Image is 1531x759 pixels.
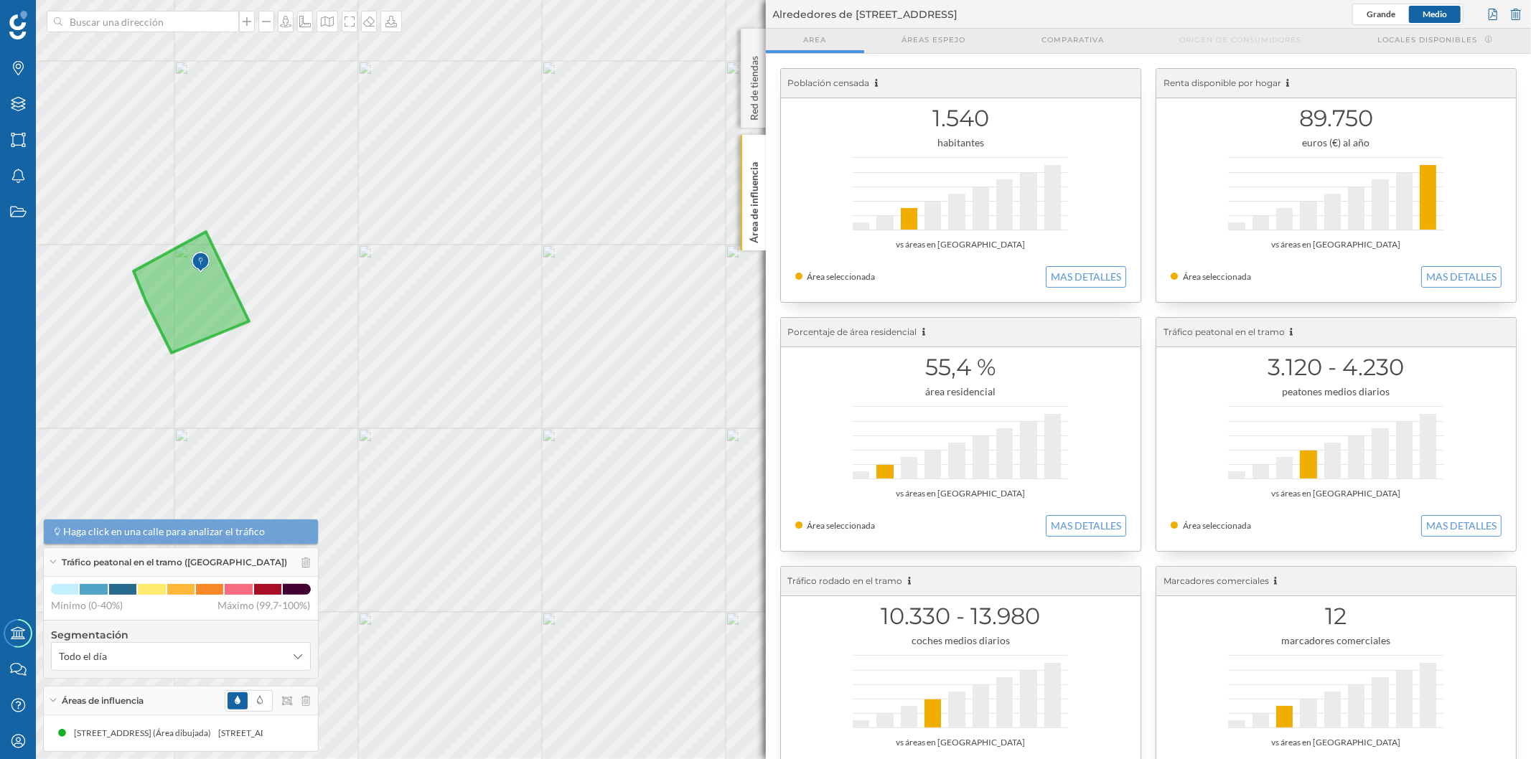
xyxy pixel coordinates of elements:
div: vs áreas en [GEOGRAPHIC_DATA] [795,486,1126,501]
button: MAS DETALLES [1421,515,1502,537]
span: Medio [1423,9,1447,19]
div: marcadores comerciales [1171,633,1502,648]
span: Locales disponibles [1377,34,1477,45]
div: área residencial [795,385,1126,399]
span: Área seleccionada [1183,271,1251,282]
span: Área seleccionada [807,271,876,282]
div: coches medios diarios [795,633,1126,648]
h1: 55,4 % [795,354,1126,381]
button: MAS DETALLES [1421,266,1502,288]
span: Haga click en una calle para analizar el tráfico [64,524,266,539]
span: Mínimo (0-40%) [51,598,123,613]
button: MAS DETALLES [1046,515,1126,537]
div: vs áreas en [GEOGRAPHIC_DATA] [1171,237,1502,252]
span: Grande [1367,9,1395,19]
span: Origen de consumidores [1179,34,1301,45]
div: peatones medios diarios [1171,385,1502,399]
div: [STREET_ADDRESS] (Área dibujada) [217,726,361,740]
div: euros (€) al año [1171,136,1502,150]
p: Área de influencia [746,156,761,243]
img: Marker [192,248,210,277]
div: Tráfico rodado en el tramo [781,567,1141,596]
span: Area [803,34,826,45]
div: vs áreas en [GEOGRAPHIC_DATA] [795,237,1126,252]
div: vs áreas en [GEOGRAPHIC_DATA] [1171,486,1502,501]
span: Área seleccionada [1183,520,1251,531]
span: Áreas espejo [902,34,966,45]
span: Soporte [29,10,80,23]
p: Red de tiendas [746,50,761,121]
div: Población censada [781,69,1141,98]
div: Tráfico peatonal en el tramo [1156,318,1516,347]
h1: 10.330 - 13.980 [795,603,1126,630]
h1: 12 [1171,603,1502,630]
div: Marcadores comerciales [1156,567,1516,596]
h1: 3.120 - 4.230 [1171,354,1502,381]
h4: Segmentación [51,628,311,642]
div: vs áreas en [GEOGRAPHIC_DATA] [795,735,1126,750]
div: vs áreas en [GEOGRAPHIC_DATA] [1171,735,1502,750]
span: Máximo (99,7-100%) [218,598,311,613]
h1: 1.540 [795,105,1126,132]
span: Alrededores de [STREET_ADDRESS] [773,7,958,22]
div: Renta disponible por hogar [1156,69,1516,98]
div: [STREET_ADDRESS] (Área dibujada) [72,726,217,740]
img: Geoblink Logo [9,11,27,39]
div: habitantes [795,136,1126,150]
span: Áreas de influencia [62,694,144,707]
div: Porcentaje de área residencial [781,318,1141,347]
span: Área seleccionada [807,520,876,531]
span: Comparativa [1041,34,1104,45]
span: Todo el día [59,649,107,664]
button: MAS DETALLES [1046,266,1126,288]
span: Tráfico peatonal en el tramo ([GEOGRAPHIC_DATA]) [62,556,287,569]
h1: 89.750 [1171,105,1502,132]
